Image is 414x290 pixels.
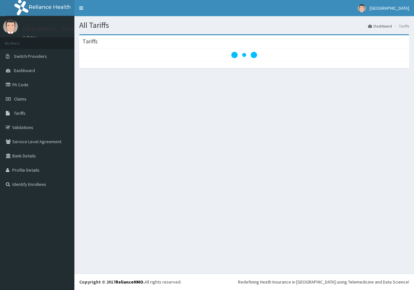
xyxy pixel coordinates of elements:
img: User Image [3,19,18,34]
img: User Image [358,4,366,12]
li: Tariffs [393,23,409,29]
h3: Tariffs [82,38,98,44]
span: Tariffs [14,110,26,116]
strong: Copyright © 2017 . [79,279,145,285]
span: Claims [14,96,27,102]
h1: All Tariffs [79,21,409,29]
div: Redefining Heath Insurance in [GEOGRAPHIC_DATA] using Telemedicine and Data Science! [238,279,409,285]
p: [GEOGRAPHIC_DATA] [23,26,76,32]
svg: audio-loading [231,42,257,68]
footer: All rights reserved. [74,274,414,290]
span: Switch Providers [14,53,47,59]
span: Dashboard [14,68,35,73]
a: Online [23,35,38,40]
span: [GEOGRAPHIC_DATA] [370,5,409,11]
a: Dashboard [368,23,392,29]
a: RelianceHMO [115,279,143,285]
